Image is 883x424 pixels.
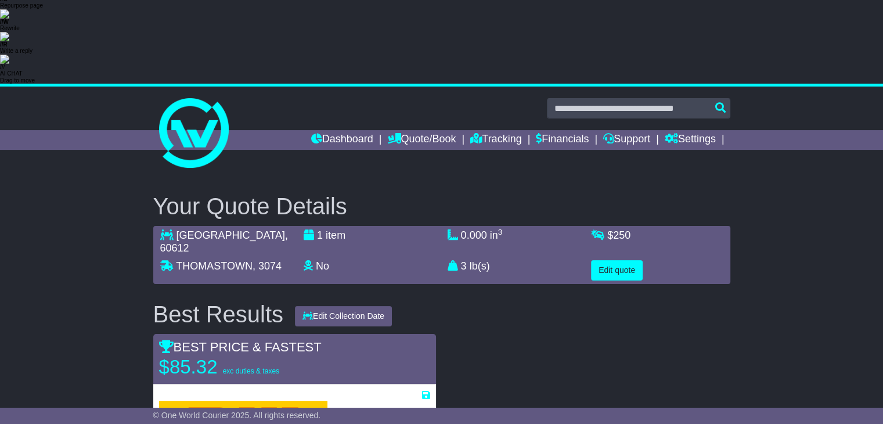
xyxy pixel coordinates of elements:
[461,229,487,241] span: 0.000
[498,228,503,236] sup: 3
[470,130,521,150] a: Tracking
[159,340,322,354] span: BEST PRICE & FASTEST
[613,229,630,241] span: 250
[591,260,643,281] button: Edit quote
[160,229,288,254] span: , 60612
[147,301,290,327] div: Best Results
[607,229,630,241] span: $
[470,260,490,272] span: lb(s)
[295,306,392,326] button: Edit Collection Date
[387,130,456,150] a: Quote/Book
[153,193,730,219] h2: Your Quote Details
[253,260,282,272] span: , 3074
[153,411,321,420] span: © One World Courier 2025. All rights reserved.
[317,229,323,241] span: 1
[223,367,279,375] span: exc duties & taxes
[536,130,589,150] a: Financials
[176,260,253,272] span: THOMASTOWN
[461,260,467,272] span: 3
[665,130,716,150] a: Settings
[603,130,650,150] a: Support
[159,355,304,379] p: $85.32
[311,130,373,150] a: Dashboard
[316,260,329,272] span: No
[176,229,285,241] span: [GEOGRAPHIC_DATA]
[490,229,503,241] span: in
[326,229,345,241] span: item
